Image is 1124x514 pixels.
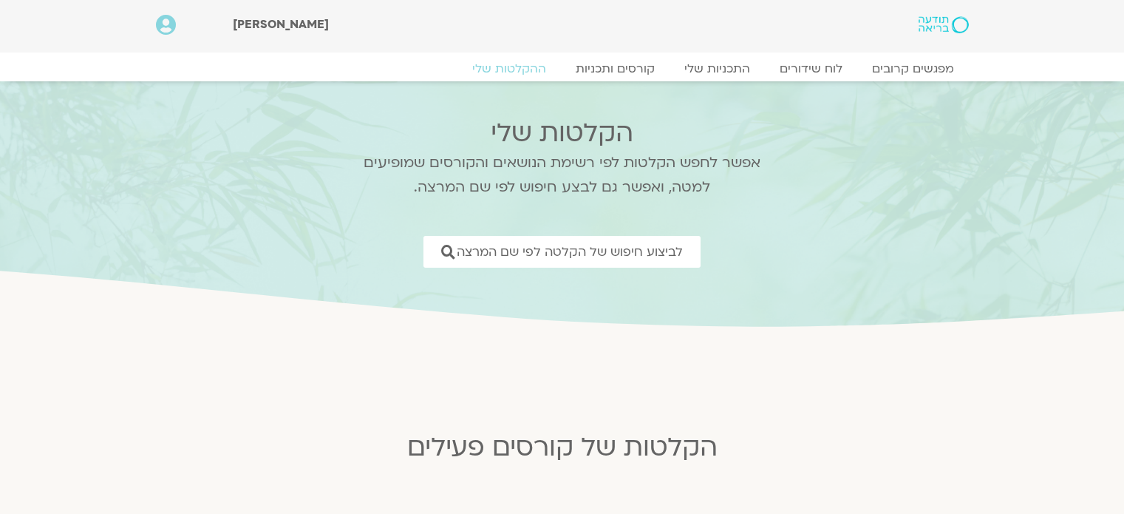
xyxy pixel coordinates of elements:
[857,61,969,76] a: מפגשים קרובים
[423,236,701,268] a: לביצוע חיפוש של הקלטה לפי שם המרצה
[457,245,683,259] span: לביצוע חיפוש של הקלטה לפי שם המרצה
[200,433,924,462] h2: הקלטות של קורסים פעילים
[156,61,969,76] nav: Menu
[765,61,857,76] a: לוח שידורים
[344,151,780,200] p: אפשר לחפש הקלטות לפי רשימת הנושאים והקורסים שמופיעים למטה, ואפשר גם לבצע חיפוש לפי שם המרצה.
[344,118,780,148] h2: הקלטות שלי
[670,61,765,76] a: התכניות שלי
[457,61,561,76] a: ההקלטות שלי
[233,16,329,33] span: [PERSON_NAME]
[561,61,670,76] a: קורסים ותכניות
